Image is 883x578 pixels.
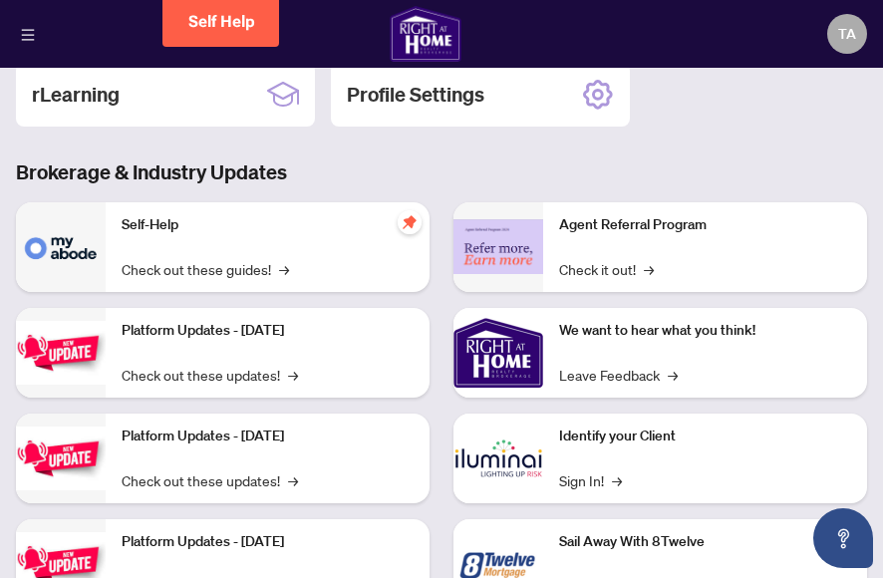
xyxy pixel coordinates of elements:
[559,214,851,236] p: Agent Referral Program
[122,531,414,553] p: Platform Updates - [DATE]
[813,508,873,568] button: Open asap
[398,210,422,234] span: pushpin
[838,23,856,45] span: TA
[21,28,35,42] span: menu
[453,414,543,503] img: Identify your Client
[122,426,414,447] p: Platform Updates - [DATE]
[559,320,851,342] p: We want to hear what you think!
[347,81,484,109] h2: Profile Settings
[559,469,622,491] a: Sign In!→
[453,219,543,274] img: Agent Referral Program
[288,469,298,491] span: →
[559,258,654,280] a: Check it out!→
[32,81,120,109] h2: rLearning
[390,6,461,62] img: logo
[668,364,678,386] span: →
[612,469,622,491] span: →
[16,321,106,384] img: Platform Updates - July 21, 2025
[122,214,414,236] p: Self-Help
[453,308,543,398] img: We want to hear what you think!
[188,12,255,31] span: Self Help
[16,202,106,292] img: Self-Help
[122,469,298,491] a: Check out these updates!→
[288,364,298,386] span: →
[559,426,851,447] p: Identify your Client
[559,364,678,386] a: Leave Feedback→
[644,258,654,280] span: →
[122,258,289,280] a: Check out these guides!→
[16,158,867,186] h3: Brokerage & Industry Updates
[16,427,106,489] img: Platform Updates - July 8, 2025
[122,364,298,386] a: Check out these updates!→
[559,531,851,553] p: Sail Away With 8Twelve
[279,258,289,280] span: →
[122,320,414,342] p: Platform Updates - [DATE]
